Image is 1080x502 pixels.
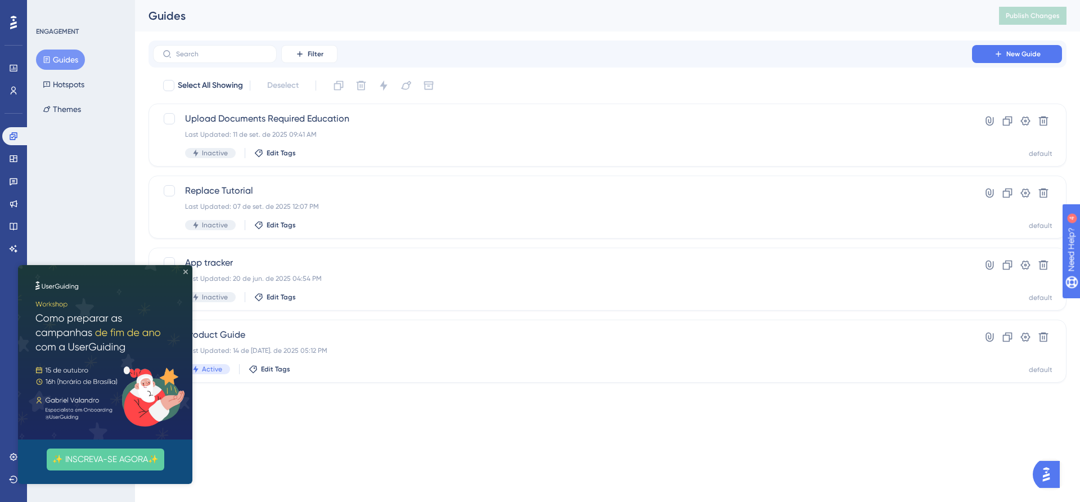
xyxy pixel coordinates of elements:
button: Deselect [257,75,309,96]
div: Last Updated: 07 de set. de 2025 12:07 PM [185,202,940,211]
iframe: UserGuiding AI Assistant Launcher [1033,458,1066,491]
div: default [1029,149,1052,158]
button: Edit Tags [254,149,296,158]
span: Edit Tags [261,365,290,374]
div: Close Preview [165,5,170,9]
span: New Guide [1006,50,1041,59]
div: default [1029,365,1052,374]
span: Edit Tags [267,293,296,302]
span: Inactive [202,149,228,158]
div: Last Updated: 11 de set. de 2025 09:41 AM [185,130,940,139]
button: Guides [36,50,85,70]
button: Filter [281,45,337,63]
div: Guides [148,8,971,24]
button: Publish Changes [999,7,1066,25]
div: default [1029,221,1052,230]
div: 4 [78,6,82,15]
div: Last Updated: 20 de jun. de 2025 04:54 PM [185,274,940,283]
span: Need Help? [26,3,70,16]
span: Replace Tutorial [185,184,940,198]
button: Edit Tags [254,293,296,302]
span: Upload Documents Required Education [185,112,940,125]
div: ENGAGEMENT [36,27,79,36]
input: Search [176,50,267,58]
span: Product Guide [185,328,940,342]
span: Edit Tags [267,149,296,158]
span: Active [202,365,222,374]
div: default [1029,293,1052,302]
button: Edit Tags [249,365,290,374]
div: Last Updated: 14 de [DATE]. de 2025 05:12 PM [185,346,940,355]
button: Edit Tags [254,221,296,230]
span: Deselect [267,79,299,92]
span: App tracker [185,256,940,270]
span: Edit Tags [267,221,296,230]
button: Themes [36,99,88,119]
button: ✨ INSCREVA-SE AGORA✨ [29,183,146,205]
span: Filter [308,50,323,59]
span: Inactive [202,293,228,302]
span: Publish Changes [1006,11,1060,20]
button: New Guide [972,45,1062,63]
span: Select All Showing [178,79,243,92]
span: Inactive [202,221,228,230]
button: Hotspots [36,74,91,95]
